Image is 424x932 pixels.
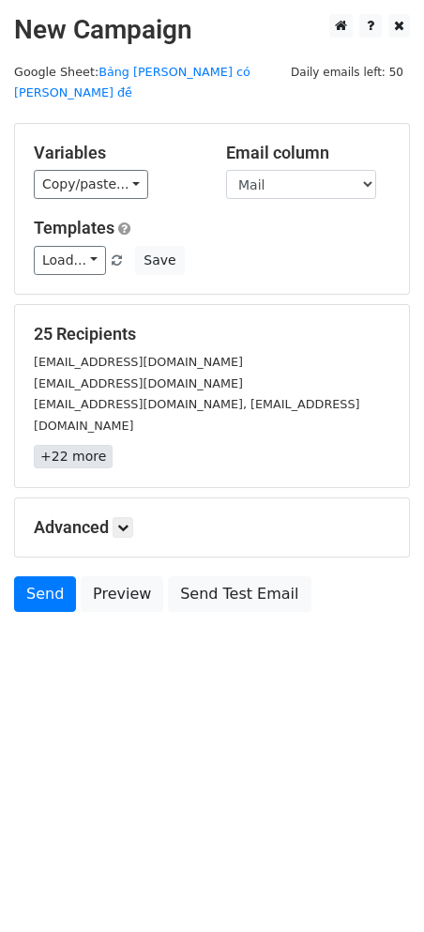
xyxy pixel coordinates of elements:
a: Send [14,576,76,612]
small: Google Sheet: [14,65,250,100]
a: Bảng [PERSON_NAME] có [PERSON_NAME] đề [14,65,250,100]
a: Copy/paste... [34,170,148,199]
h5: Advanced [34,517,390,538]
iframe: Chat Widget [330,842,424,932]
small: [EMAIL_ADDRESS][DOMAIN_NAME], [EMAIL_ADDRESS][DOMAIN_NAME] [34,397,359,433]
h5: Variables [34,143,198,163]
h5: 25 Recipients [34,324,390,344]
div: Tiện ích trò chuyện [330,842,424,932]
a: Templates [34,218,114,237]
span: Daily emails left: 50 [284,62,410,83]
small: [EMAIL_ADDRESS][DOMAIN_NAME] [34,355,243,369]
small: [EMAIL_ADDRESS][DOMAIN_NAME] [34,376,243,390]
a: Load... [34,246,106,275]
a: Preview [81,576,163,612]
button: Save [135,246,184,275]
h2: New Campaign [14,14,410,46]
a: +22 more [34,445,113,468]
h5: Email column [226,143,390,163]
a: Daily emails left: 50 [284,65,410,79]
a: Send Test Email [168,576,310,612]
